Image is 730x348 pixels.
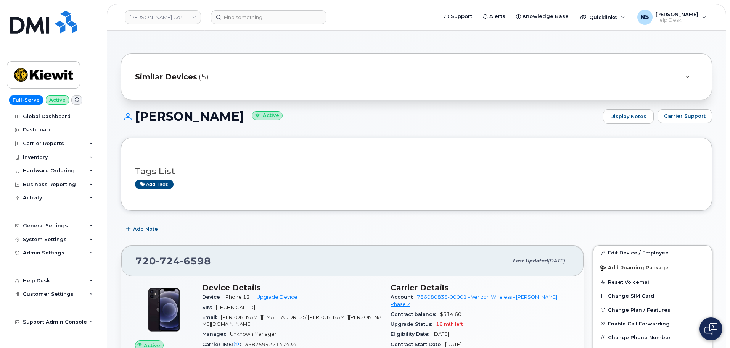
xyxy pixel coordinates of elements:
button: Add Note [121,222,164,236]
span: Change Plan / Features [608,307,671,312]
h3: Tags List [135,167,698,176]
a: Edit Device / Employee [593,246,712,259]
span: Enable Call Forwarding [608,320,670,326]
button: Carrier Support [658,109,712,123]
img: iPhone_12.jpg [141,287,187,333]
a: Add tags [135,180,174,189]
span: Contract balance [391,311,440,317]
span: Manager [202,331,230,337]
a: 786080835-00001 - Verizon Wireless - [PERSON_NAME] Phase 2 [391,294,557,307]
span: Eligibility Date [391,331,433,337]
span: 724 [156,255,180,267]
span: Upgrade Status [391,321,436,327]
button: Reset Voicemail [593,275,712,289]
span: 720 [135,255,211,267]
span: 358259427147434 [245,342,296,347]
span: [PERSON_NAME][EMAIL_ADDRESS][PERSON_NAME][PERSON_NAME][DOMAIN_NAME] [202,314,381,327]
a: Display Notes [603,109,654,124]
h3: Device Details [202,283,381,292]
h1: [PERSON_NAME] [121,110,599,123]
span: Device [202,294,224,300]
span: Email [202,314,221,320]
button: Change Phone Number [593,330,712,344]
button: Add Roaming Package [593,259,712,275]
button: Change Plan / Features [593,303,712,317]
span: [DATE] [433,331,449,337]
small: Active [252,111,283,120]
span: Last updated [513,258,548,264]
a: + Upgrade Device [253,294,297,300]
span: Add Roaming Package [600,265,669,272]
span: [DATE] [445,342,461,347]
img: Open chat [704,323,717,335]
button: Enable Call Forwarding [593,317,712,330]
span: iPhone 12 [224,294,250,300]
span: Carrier Support [664,112,706,120]
span: Unknown Manager [230,331,277,337]
span: [TECHNICAL_ID] [216,304,255,310]
span: Contract Start Date [391,342,445,347]
span: 6598 [180,255,211,267]
span: Similar Devices [135,71,197,83]
button: Change SIM Card [593,289,712,303]
span: Account [391,294,417,300]
span: $514.60 [440,311,461,317]
span: (5) [199,71,209,83]
span: SIM [202,304,216,310]
span: [DATE] [548,258,565,264]
span: Add Note [133,225,158,233]
h3: Carrier Details [391,283,570,292]
span: Carrier IMEI [202,342,245,347]
span: 18 mth left [436,321,463,327]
